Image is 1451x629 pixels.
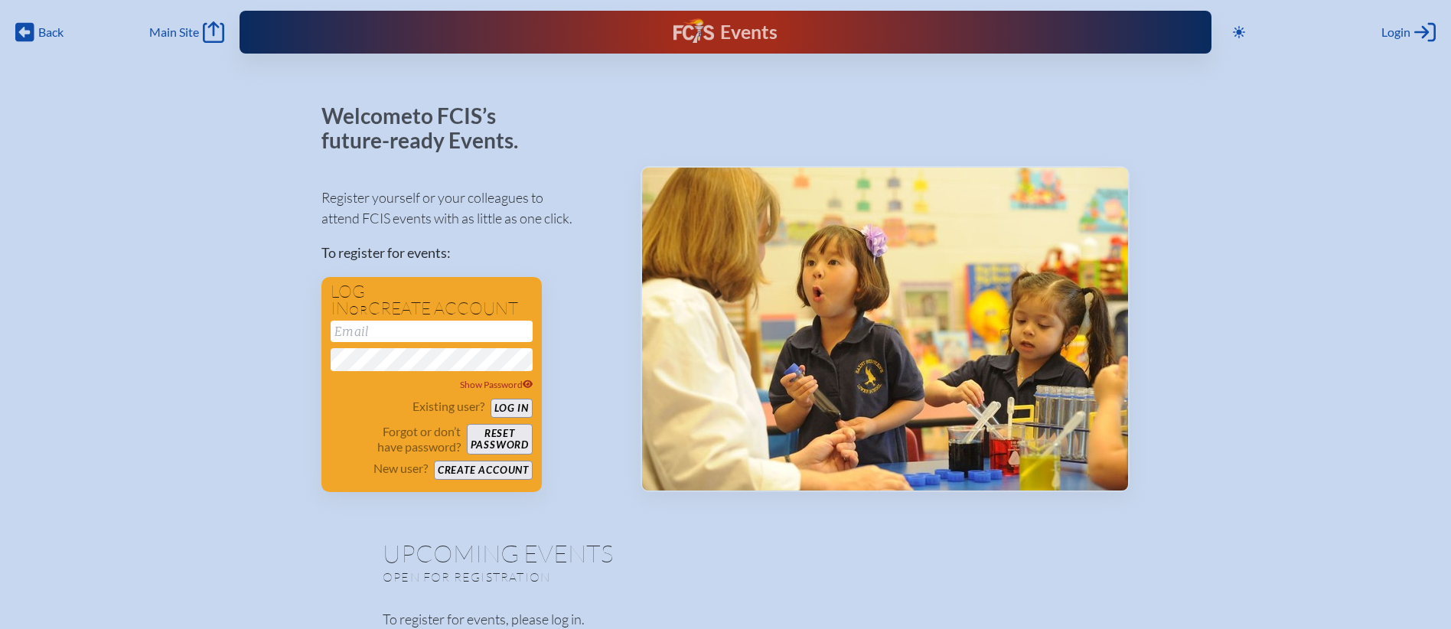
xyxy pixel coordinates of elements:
[38,24,64,40] span: Back
[149,24,199,40] span: Main Site
[1381,24,1410,40] span: Login
[434,461,533,480] button: Create account
[331,424,461,455] p: Forgot or don’t have password?
[642,168,1128,490] img: Events
[321,187,616,229] p: Register yourself or your colleagues to attend FCIS events with as little as one click.
[460,379,533,390] span: Show Password
[383,541,1068,565] h1: Upcoming Events
[331,321,533,342] input: Email
[373,461,428,476] p: New user?
[349,302,368,318] span: or
[467,424,533,455] button: Resetpassword
[149,21,224,43] a: Main Site
[507,18,944,46] div: FCIS Events — Future ready
[321,104,536,152] p: Welcome to FCIS’s future-ready Events.
[331,283,533,318] h1: Log in create account
[383,569,787,585] p: Open for registration
[491,399,533,418] button: Log in
[412,399,484,414] p: Existing user?
[321,243,616,263] p: To register for events:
